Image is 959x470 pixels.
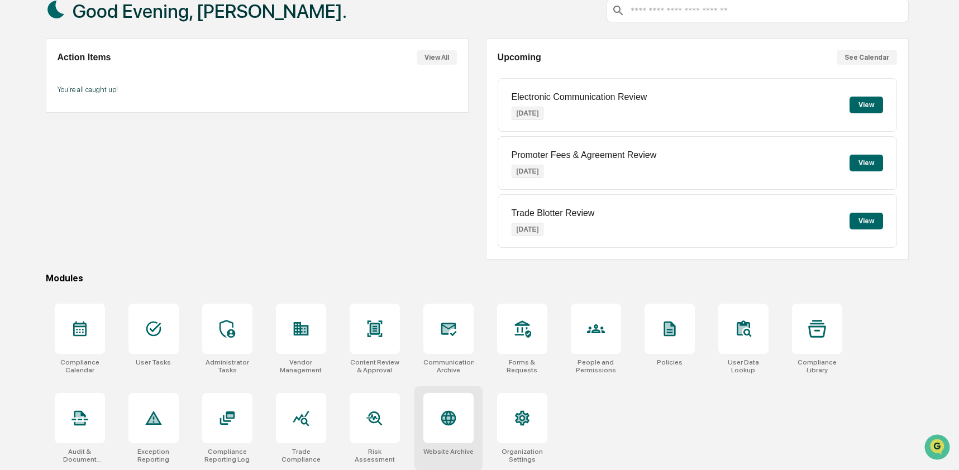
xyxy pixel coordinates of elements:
[850,213,883,229] button: View
[77,136,143,156] a: 🗄️Attestations
[850,97,883,113] button: View
[512,150,657,160] p: Promoter Fees & Agreement Review
[276,448,326,463] div: Trade Compliance
[423,448,474,455] div: Website Archive
[512,92,647,102] p: Electronic Communication Review
[7,136,77,156] a: 🖐️Preclearance
[512,107,544,120] p: [DATE]
[657,358,683,366] div: Policies
[512,165,544,178] p: [DATE]
[79,189,135,198] a: Powered byPylon
[417,50,457,65] button: View All
[837,50,897,65] button: See Calendar
[7,157,75,178] a: 🔎Data Lookup
[718,358,769,374] div: User Data Lookup
[58,85,457,94] p: You're all caught up!
[850,155,883,171] button: View
[22,141,72,152] span: Preclearance
[497,358,547,374] div: Forms & Requests
[58,52,111,63] h2: Action Items
[38,97,141,105] div: We're available if you need us!
[46,273,909,284] div: Modules
[111,189,135,198] span: Pylon
[92,141,139,152] span: Attestations
[128,448,179,463] div: Exception Reporting
[497,448,547,463] div: Organization Settings
[423,358,474,374] div: Communications Archive
[350,358,400,374] div: Content Review & Approval
[512,223,544,236] p: [DATE]
[923,433,953,463] iframe: Open customer support
[11,85,31,105] img: 1746055101610-c473b297-6a78-478c-a979-82029cc54cd1
[81,142,90,151] div: 🗄️
[11,163,20,172] div: 🔎
[498,52,541,63] h2: Upcoming
[350,448,400,463] div: Risk Assessment
[11,142,20,151] div: 🖐️
[55,448,105,463] div: Audit & Document Logs
[512,208,595,218] p: Trade Blotter Review
[136,358,171,366] div: User Tasks
[276,358,326,374] div: Vendor Management
[11,23,203,41] p: How can we help?
[202,358,252,374] div: Administrator Tasks
[55,358,105,374] div: Compliance Calendar
[38,85,183,97] div: Start new chat
[571,358,621,374] div: People and Permissions
[202,448,252,463] div: Compliance Reporting Log
[22,162,70,173] span: Data Lookup
[792,358,842,374] div: Compliance Library
[190,89,203,102] button: Start new chat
